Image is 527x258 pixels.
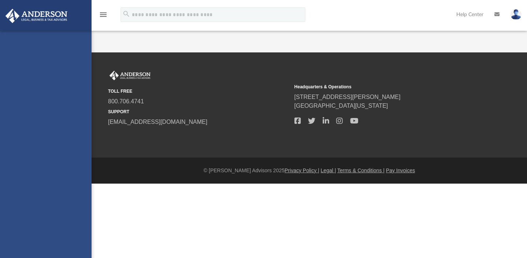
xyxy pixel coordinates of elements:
a: Pay Invoices [386,167,415,173]
small: Headquarters & Operations [294,84,476,90]
a: Legal | [321,167,336,173]
a: Privacy Policy | [285,167,319,173]
i: search [122,10,130,18]
a: 800.706.4741 [108,98,144,104]
a: menu [99,14,108,19]
a: [STREET_ADDRESS][PERSON_NAME] [294,94,401,100]
img: User Pic [511,9,522,20]
img: Anderson Advisors Platinum Portal [108,71,152,80]
a: [GEOGRAPHIC_DATA][US_STATE] [294,103,388,109]
a: Terms & Conditions | [337,167,385,173]
small: SUPPORT [108,108,289,115]
a: [EMAIL_ADDRESS][DOMAIN_NAME] [108,119,207,125]
i: menu [99,10,108,19]
img: Anderson Advisors Platinum Portal [3,9,70,23]
small: TOLL FREE [108,88,289,95]
div: © [PERSON_NAME] Advisors 2025 [92,167,527,174]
